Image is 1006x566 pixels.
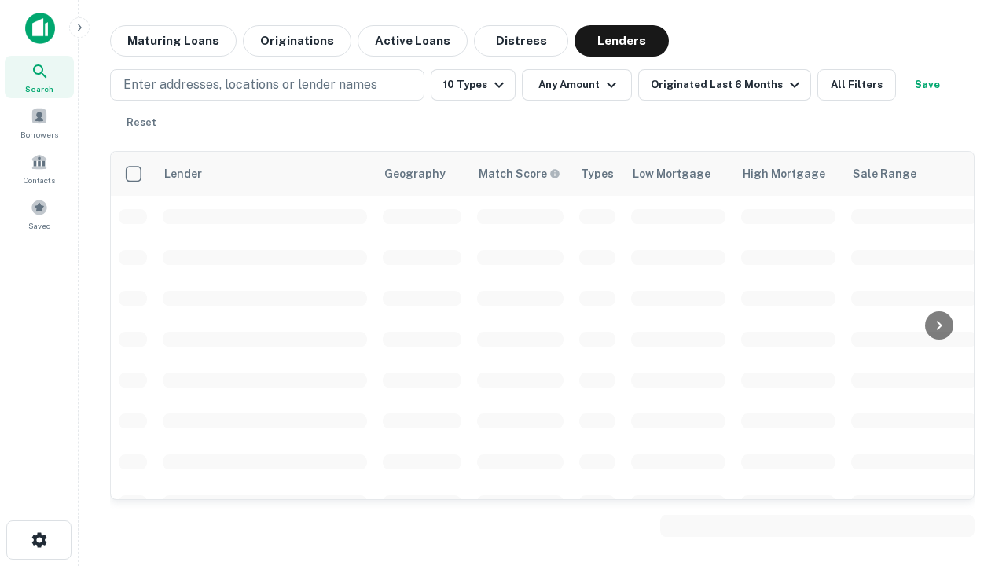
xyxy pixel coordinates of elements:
span: Saved [28,219,51,232]
button: Lenders [575,25,669,57]
a: Borrowers [5,101,74,144]
div: Sale Range [853,164,916,183]
span: Search [25,83,53,95]
span: Contacts [24,174,55,186]
div: Geography [384,164,446,183]
iframe: Chat Widget [927,440,1006,516]
div: Types [581,164,614,183]
button: Originated Last 6 Months [638,69,811,101]
button: Distress [474,25,568,57]
p: Enter addresses, locations or lender names [123,75,377,94]
h6: Match Score [479,165,557,182]
th: Capitalize uses an advanced AI algorithm to match your search with the best lender. The match sco... [469,152,571,196]
div: Low Mortgage [633,164,710,183]
button: All Filters [817,69,896,101]
a: Contacts [5,147,74,189]
th: Sale Range [843,152,985,196]
th: High Mortgage [733,152,843,196]
button: Originations [243,25,351,57]
th: Lender [155,152,375,196]
img: capitalize-icon.png [25,13,55,44]
div: Originated Last 6 Months [651,75,804,94]
a: Search [5,56,74,98]
th: Low Mortgage [623,152,733,196]
th: Types [571,152,623,196]
div: Lender [164,164,202,183]
div: Capitalize uses an advanced AI algorithm to match your search with the best lender. The match sco... [479,165,560,182]
div: High Mortgage [743,164,825,183]
button: Enter addresses, locations or lender names [110,69,424,101]
button: Save your search to get updates of matches that match your search criteria. [902,69,953,101]
button: Active Loans [358,25,468,57]
button: Reset [116,107,167,138]
button: 10 Types [431,69,516,101]
span: Borrowers [20,128,58,141]
a: Saved [5,193,74,235]
th: Geography [375,152,469,196]
button: Maturing Loans [110,25,237,57]
button: Any Amount [522,69,632,101]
